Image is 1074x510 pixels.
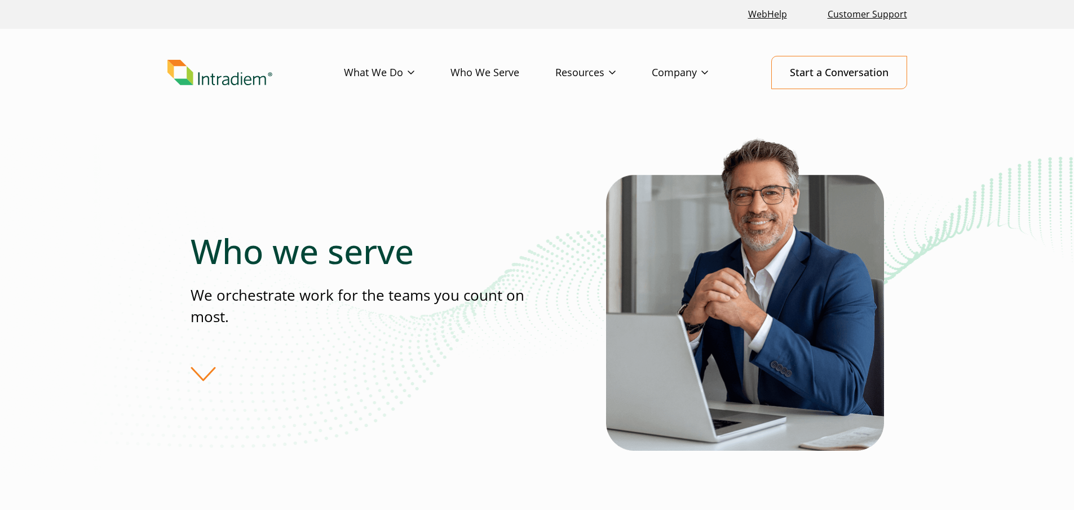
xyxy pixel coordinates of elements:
img: Intradiem [167,60,272,86]
a: Company [652,56,744,89]
a: Who We Serve [450,56,555,89]
a: What We Do [344,56,450,89]
a: Link to homepage of Intradiem [167,60,344,86]
h1: Who we serve [191,231,537,271]
a: Resources [555,56,652,89]
img: Who Intradiem Serves [606,134,884,451]
a: Start a Conversation [771,56,907,89]
p: We orchestrate work for the teams you count on most. [191,285,537,327]
a: Customer Support [823,2,912,27]
a: Link opens in a new window [744,2,792,27]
